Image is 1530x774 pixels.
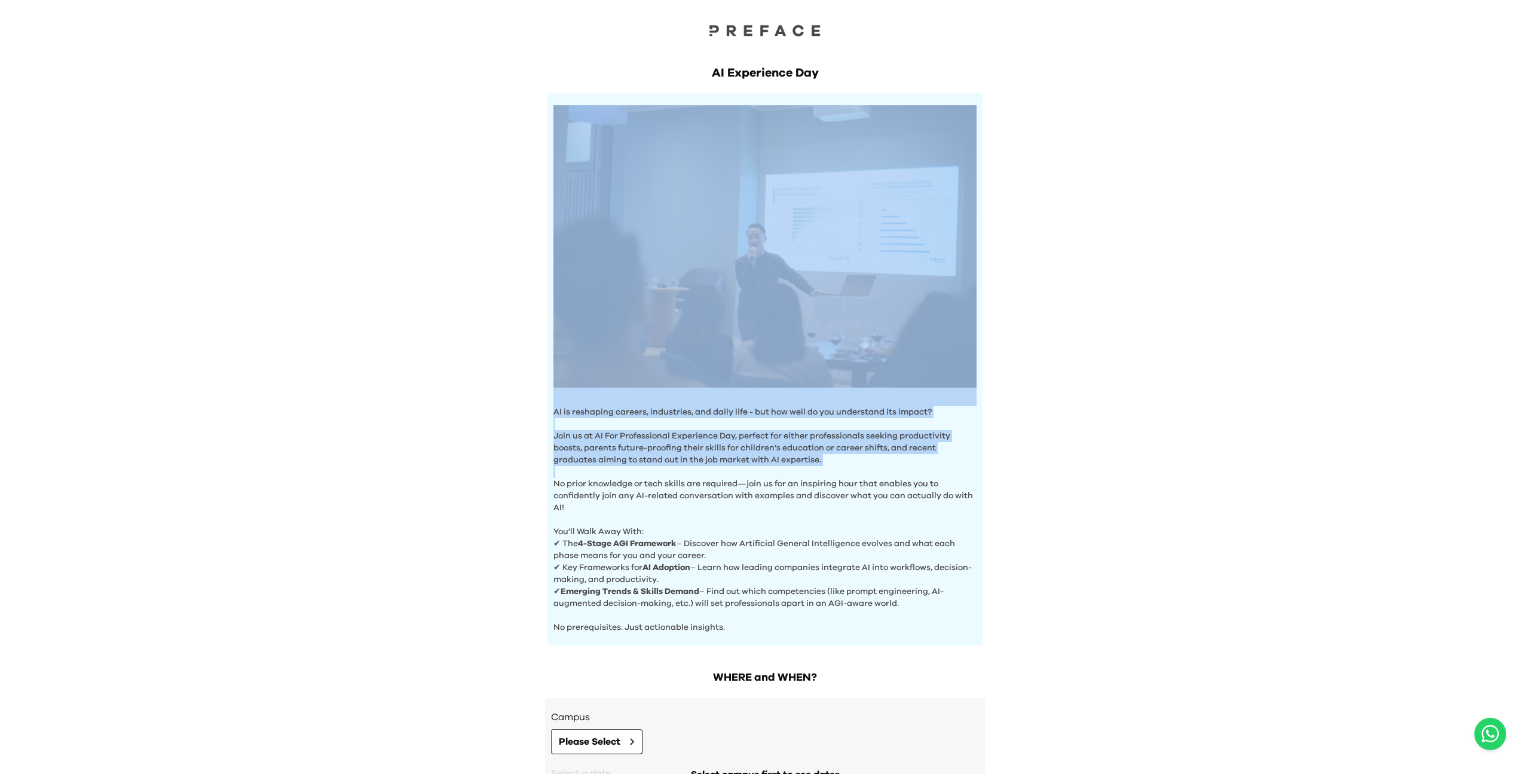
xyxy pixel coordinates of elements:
a: Chat with us on WhatsApp [1474,718,1506,750]
p: Join us at AI For Professional Experience Day, perfect for either professionals seeking productiv... [553,418,977,466]
p: AI is reshaping careers, industries, and daily life - but how well do you understand its impact? [553,406,977,418]
p: No prior knowledge or tech skills are required—join us for an inspiring hour that enables you to ... [553,466,977,514]
h2: WHERE and WHEN? [545,669,985,686]
p: ✔ The – Discover how Artificial General Intelligence evolves and what each phase means for you an... [553,538,977,562]
p: You'll Walk Away With: [553,514,977,538]
h3: Campus [551,710,979,724]
img: Preface Logo [705,24,825,36]
b: 4-Stage AGI Framework [578,540,677,548]
img: Hero Image [553,105,977,388]
b: AI Adoption [642,563,690,572]
a: Preface Logo [705,24,825,41]
h1: AI Experience Day [547,65,983,81]
span: Please Select [559,735,620,749]
b: Emerging Trends & Skills Demand [561,587,699,596]
button: Open WhatsApp chat [1474,718,1506,750]
button: Please Select [551,729,642,754]
p: ✔ – Find out which competencies (like prompt engineering, AI-augmented decision-making, etc.) wil... [553,586,977,610]
p: ✔ Key Frameworks for – Learn how leading companies integrate AI into workflows, decision-making, ... [553,562,977,586]
p: No prerequisites. Just actionable insights. [553,610,977,633]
